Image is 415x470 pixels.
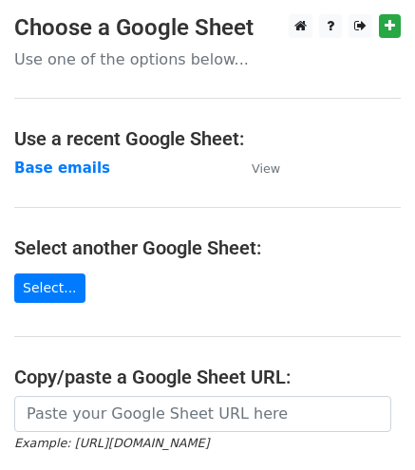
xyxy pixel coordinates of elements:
[233,160,280,177] a: View
[14,273,85,303] a: Select...
[14,14,401,42] h3: Choose a Google Sheet
[14,49,401,69] p: Use one of the options below...
[14,366,401,388] h4: Copy/paste a Google Sheet URL:
[14,396,391,432] input: Paste your Google Sheet URL here
[14,236,401,259] h4: Select another Google Sheet:
[14,160,110,177] a: Base emails
[14,127,401,150] h4: Use a recent Google Sheet:
[14,436,209,450] small: Example: [URL][DOMAIN_NAME]
[252,161,280,176] small: View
